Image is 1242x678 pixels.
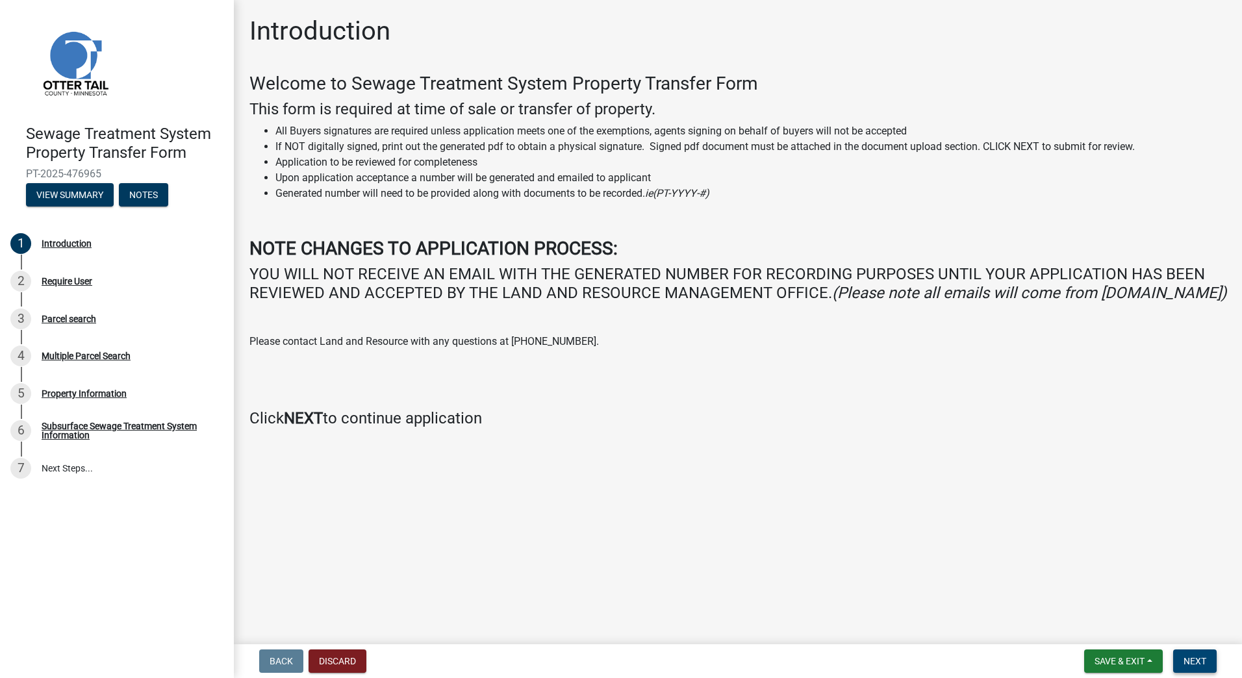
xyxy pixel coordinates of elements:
[42,389,127,398] div: Property Information
[1095,656,1145,666] span: Save & Exit
[10,271,31,292] div: 2
[275,155,1226,170] li: Application to be reviewed for completeness
[249,334,1226,349] p: Please contact Land and Resource with any questions at [PHONE_NUMBER].
[275,123,1226,139] li: All Buyers signatures are required unless application meets one of the exemptions, agents signing...
[275,170,1226,186] li: Upon application acceptance a number will be generated and emailed to applicant
[42,421,213,440] div: Subsurface Sewage Treatment System Information
[10,345,31,366] div: 4
[42,277,92,286] div: Require User
[249,409,1226,428] h4: Click to continue application
[645,187,709,199] i: ie(PT-YYYY-#)
[249,100,1226,119] h4: This form is required at time of sale or transfer of property.
[26,14,123,111] img: Otter Tail County, Minnesota
[270,656,293,666] span: Back
[259,649,303,673] button: Back
[119,190,168,201] wm-modal-confirm: Notes
[249,16,390,47] h1: Introduction
[119,183,168,207] button: Notes
[10,383,31,404] div: 5
[832,284,1226,302] i: (Please note all emails will come from [DOMAIN_NAME])
[10,233,31,254] div: 1
[26,190,114,201] wm-modal-confirm: Summary
[10,458,31,479] div: 7
[26,125,223,162] h4: Sewage Treatment System Property Transfer Form
[1184,656,1206,666] span: Next
[10,420,31,441] div: 6
[1173,649,1217,673] button: Next
[26,168,208,180] span: PT-2025-476965
[42,239,92,248] div: Introduction
[249,238,618,259] strong: NOTE CHANGES TO APPLICATION PROCESS:
[275,186,1226,201] li: Generated number will need to be provided along with documents to be recorded.
[249,265,1226,303] h4: YOU WILL NOT RECEIVE AN EMAIL WITH THE GENERATED NUMBER FOR RECORDING PURPOSES UNTIL YOUR APPLICA...
[275,139,1226,155] li: If NOT digitally signed, print out the generated pdf to obtain a physical signature. Signed pdf d...
[249,73,1226,95] h3: Welcome to Sewage Treatment System Property Transfer Form
[284,409,323,427] strong: NEXT
[42,351,131,360] div: Multiple Parcel Search
[42,314,96,323] div: Parcel search
[309,649,366,673] button: Discard
[26,183,114,207] button: View Summary
[1084,649,1163,673] button: Save & Exit
[10,308,31,329] div: 3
